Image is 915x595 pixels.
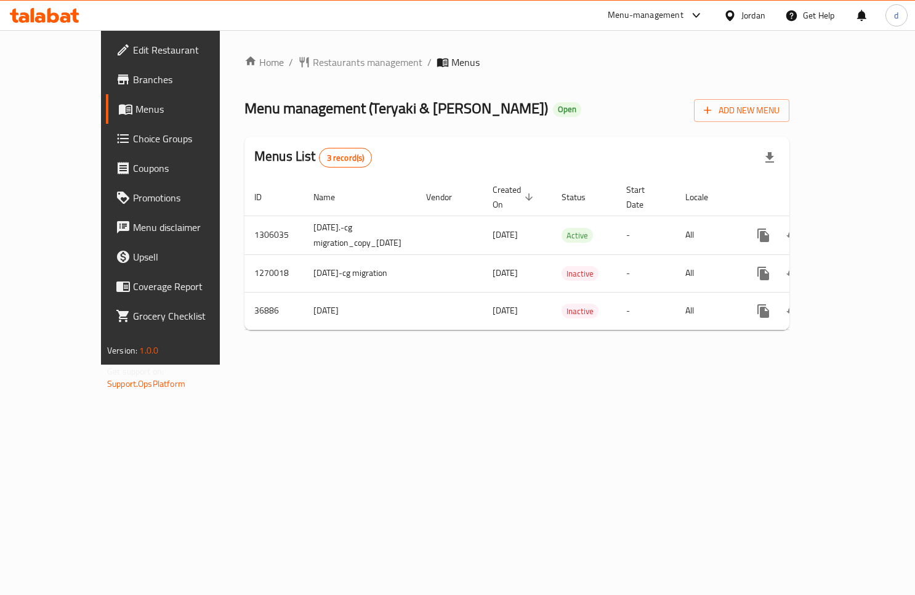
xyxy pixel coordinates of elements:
span: Choice Groups [133,131,244,146]
td: - [616,254,675,292]
span: Created On [493,182,537,212]
a: Support.OpsPlatform [107,376,185,392]
td: - [616,216,675,254]
span: Name [313,190,351,204]
div: Jordan [741,9,765,22]
span: Status [562,190,602,204]
li: / [427,55,432,70]
h2: Menus List [254,147,372,168]
span: Menu management ( Teryaki & [PERSON_NAME] ) [244,94,548,122]
td: - [616,292,675,330]
div: Export file [755,143,784,172]
td: [DATE].-cg migration_copy_[DATE] [304,216,416,254]
button: more [749,259,778,288]
span: Start Date [626,182,661,212]
a: Branches [106,65,254,94]
a: Choice Groups [106,124,254,153]
span: Menus [451,55,480,70]
td: [DATE] [304,292,416,330]
a: Coverage Report [106,272,254,301]
span: d [894,9,898,22]
a: Coupons [106,153,254,183]
button: Add New Menu [694,99,789,122]
td: All [675,254,739,292]
td: [DATE]-cg migration [304,254,416,292]
a: Restaurants management [298,55,422,70]
button: more [749,221,778,250]
span: Vendor [426,190,468,204]
span: Inactive [562,304,599,318]
a: Upsell [106,242,254,272]
span: Coverage Report [133,279,244,294]
span: 1.0.0 [139,342,158,358]
span: Grocery Checklist [133,309,244,323]
span: Branches [133,72,244,87]
div: Total records count [319,148,373,168]
td: 36886 [244,292,304,330]
button: Change Status [778,296,808,326]
span: [DATE] [493,265,518,281]
span: Upsell [133,249,244,264]
nav: breadcrumb [244,55,789,70]
span: [DATE] [493,302,518,318]
span: Open [553,104,581,115]
span: Active [562,229,593,243]
span: 3 record(s) [320,152,372,164]
span: Locale [685,190,724,204]
span: Add New Menu [704,103,780,118]
a: Home [244,55,284,70]
a: Menu disclaimer [106,212,254,242]
td: All [675,216,739,254]
button: more [749,296,778,326]
div: Open [553,102,581,117]
td: 1270018 [244,254,304,292]
table: enhanced table [244,179,877,330]
button: Change Status [778,259,808,288]
td: All [675,292,739,330]
span: Edit Restaurant [133,42,244,57]
a: Menus [106,94,254,124]
span: Inactive [562,267,599,281]
span: Restaurants management [313,55,422,70]
span: [DATE] [493,227,518,243]
span: Get support on: [107,363,164,379]
a: Grocery Checklist [106,301,254,331]
a: Promotions [106,183,254,212]
button: Change Status [778,221,808,250]
span: Version: [107,342,137,358]
li: / [289,55,293,70]
div: Menu-management [608,8,683,23]
span: Menu disclaimer [133,220,244,235]
th: Actions [739,179,877,216]
span: Coupons [133,161,244,176]
div: Inactive [562,266,599,281]
span: Menus [135,102,244,116]
span: Promotions [133,190,244,205]
a: Edit Restaurant [106,35,254,65]
td: 1306035 [244,216,304,254]
span: ID [254,190,278,204]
